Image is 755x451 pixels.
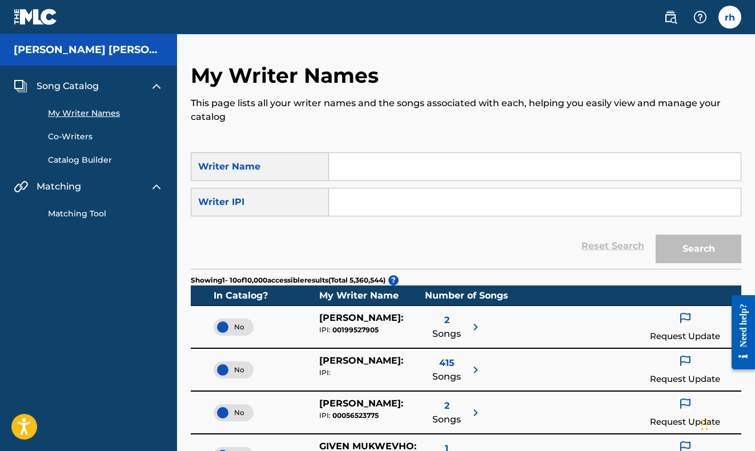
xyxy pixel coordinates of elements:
img: expand [150,79,163,93]
span: No [223,365,244,375]
span: ? [388,275,399,285]
img: flag icon [678,397,692,412]
span: [PERSON_NAME] : [319,312,403,323]
div: My Writer Name [319,289,425,303]
div: 00056523775 [319,410,425,421]
img: expand [150,180,163,194]
a: Co-Writers [48,131,163,143]
span: No [223,322,244,332]
div: Drag [701,408,708,442]
span: No [223,408,244,418]
img: help [693,10,707,24]
img: right chevron icon [469,406,483,420]
form: Search Form [191,152,741,269]
span: Matching [37,180,81,194]
span: [PERSON_NAME] : [319,398,403,409]
img: right chevron icon [469,363,483,377]
img: Song Catalog [14,79,27,93]
span: IPI: [319,325,331,334]
a: Matching Tool [48,208,163,220]
p: Request Update [650,330,720,343]
p: Request Update [650,373,720,386]
span: [PERSON_NAME] : [319,355,403,366]
p: This page lists all your writer names and the songs associated with each, helping you easily view... [191,96,741,124]
span: Song Catalog [37,79,99,93]
a: Public Search [659,6,682,29]
span: 2 [444,399,449,413]
span: IPI: [319,368,331,377]
img: right chevron icon [469,320,483,334]
a: Catalog Builder [48,154,163,166]
h5: Roland Khari Hannah [14,43,163,57]
img: flag icon [678,354,692,369]
a: Song CatalogSong Catalog [14,79,99,93]
span: 415 [439,356,455,370]
img: flag icon [678,311,692,326]
span: Songs [432,413,461,426]
p: Request Update [650,416,720,429]
a: My Writer Names [48,107,163,119]
img: search [664,10,677,24]
img: MLC Logo [14,9,58,25]
div: In Catalog? [214,289,319,303]
div: User Menu [718,6,741,29]
h2: My Writer Names [191,63,384,88]
iframe: Chat Widget [698,396,755,451]
img: Matching [14,180,28,194]
span: Songs [432,370,461,384]
div: Help [689,6,712,29]
div: 00199527905 [319,325,425,335]
iframe: Resource Center [723,285,755,380]
div: Number of Songs [425,289,483,303]
span: 2 [444,313,449,327]
span: Songs [432,327,461,341]
p: Showing 1 - 10 of 10,000 accessible results (Total 5,360,544 ) [191,275,385,285]
span: IPI: [319,411,331,420]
